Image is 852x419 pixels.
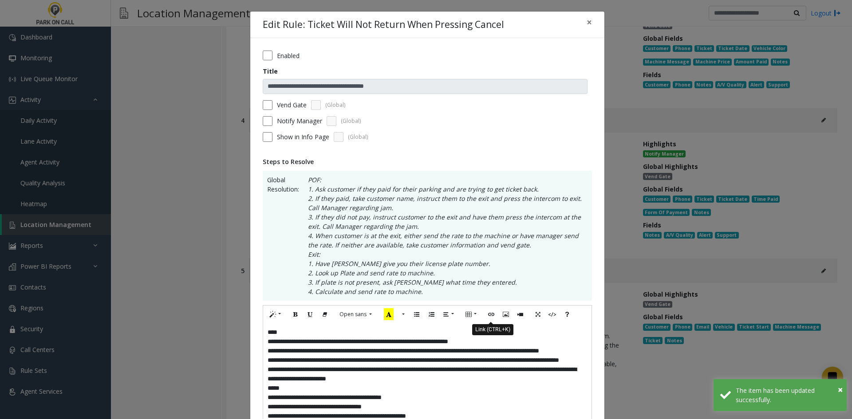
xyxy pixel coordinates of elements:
button: Video [513,308,528,321]
button: Close [838,383,843,396]
h4: Edit Rule: Ticket Will Not Return When Pressing Cancel [263,18,504,32]
label: Notify Manager [277,116,322,125]
label: Title [263,67,278,76]
button: Font Family [335,308,377,321]
span: Global Resolution: [267,175,299,296]
span: × [587,16,592,28]
button: Bold (CTRL+B) [288,308,303,321]
button: Remove Font Style (CTRL+\) [317,308,332,321]
button: Full Screen [530,308,545,321]
button: Picture [498,308,513,321]
button: Code View [545,308,560,321]
button: Unordered list (CTRL+SHIFT+NUM7) [409,308,424,321]
span: (Global) [325,101,345,109]
button: Underline (CTRL+U) [303,308,318,321]
span: Open sans [339,310,367,318]
button: Paragraph [438,308,459,321]
p: POF: 1. Ask customer if they paid for their parking and are trying to get ticket back. 2. If they... [299,175,588,296]
div: The item has been updated successfully. [736,386,840,404]
button: Link (CTRL+K) [484,308,499,321]
button: Ordered list (CTRL+SHIFT+NUM8) [424,308,439,321]
button: Close [580,12,598,33]
div: Link (CTRL+K) [472,324,513,335]
span: (Global) [341,117,361,125]
button: Help [560,308,575,321]
button: Style [265,308,286,321]
button: More Color [398,308,407,321]
button: Table [461,308,481,321]
label: Vend Gate [277,100,307,110]
span: Show in Info Page [277,132,329,141]
label: Enabled [277,51,300,60]
button: Recent Color [379,308,398,321]
div: Steps to Resolve [263,157,592,166]
span: (Global) [348,133,368,141]
span: × [838,384,843,396]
